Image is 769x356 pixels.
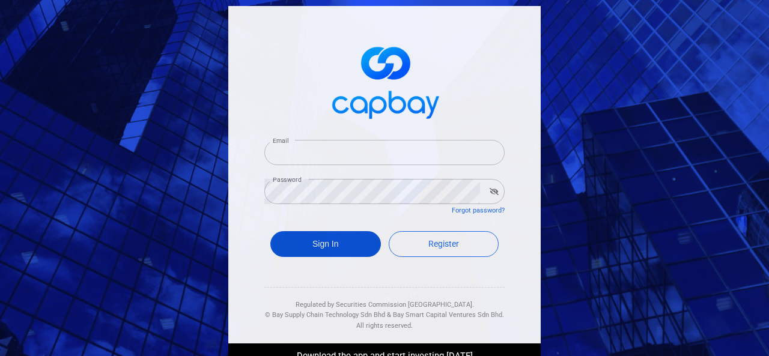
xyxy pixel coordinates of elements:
img: logo [324,36,445,125]
span: Bay Smart Capital Ventures Sdn Bhd. [393,311,504,319]
a: Forgot password? [452,207,505,214]
span: © Bay Supply Chain Technology Sdn Bhd [265,311,385,319]
div: Regulated by Securities Commission [GEOGRAPHIC_DATA]. & All rights reserved. [264,288,505,331]
label: Password [273,175,302,184]
button: Sign In [270,231,381,257]
a: Register [389,231,499,257]
label: Email [273,136,288,145]
span: Register [428,239,459,249]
